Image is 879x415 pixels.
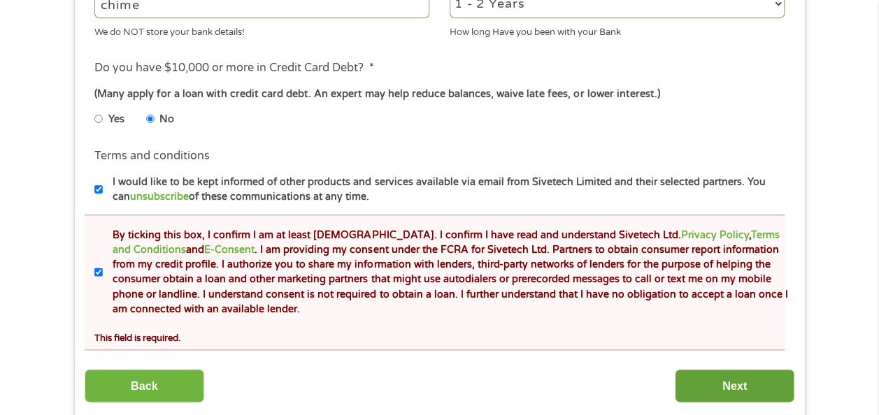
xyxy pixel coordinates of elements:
label: Terms and conditions [94,149,210,163]
input: Next [675,369,794,403]
a: unsubscribe [130,191,189,203]
a: Terms and Conditions [113,229,779,256]
label: I would like to be kept informed of other products and services available via email from Sivetech... [103,175,789,205]
div: We do NOT store your bank details! [94,20,429,39]
div: How long Have you been with your Bank [450,20,785,39]
a: Privacy Policy [680,229,748,241]
label: By ticking this box, I confirm I am at least [DEMOGRAPHIC_DATA]. I confirm I have read and unders... [103,228,789,317]
label: No [159,112,174,127]
div: This field is required. [94,326,784,345]
input: Back [85,369,204,403]
div: (Many apply for a loan with credit card debt. An expert may help reduce balances, waive late fees... [94,87,784,102]
a: E-Consent [204,244,255,256]
label: Yes [108,112,124,127]
label: Do you have $10,000 or more in Credit Card Debt? [94,61,373,75]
